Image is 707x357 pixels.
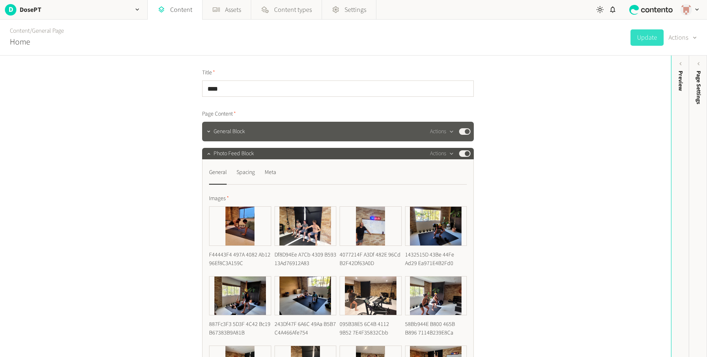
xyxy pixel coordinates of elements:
[30,27,32,35] span: /
[680,4,692,16] img: and8308l
[340,277,401,315] img: 095B38E5 6C4B 4112 9B52 7E4F35832Cbb
[209,166,227,179] div: General
[430,127,454,136] button: Actions
[676,71,685,91] div: Preview
[430,149,454,158] button: Actions
[274,5,312,15] span: Content types
[5,4,16,15] span: D
[214,127,245,136] span: General Block
[236,166,255,179] div: Spacing
[20,5,41,15] h2: DosePT
[32,27,64,35] a: General Page
[10,27,30,35] a: Content
[340,315,402,342] div: 095B38E5 6C4B 4112 9B52 7E4F35832Cbb
[694,71,703,104] span: Page Settings
[209,207,271,245] img: F44443F4 497A 4082 Ab12 96Ef8C3A159C
[265,166,276,179] div: Meta
[209,246,271,273] div: F44443F4 497A 4082 Ab12 96Ef8C3A159C
[202,110,236,118] span: Page Content
[209,277,271,315] img: 887Fc3F3 5D3F 4C42 Bc19 B67383B9A81B
[405,207,467,245] img: 1432515D 43Be 44Fe Ad29 Ea971E4B2Fd0
[209,194,229,203] span: Images
[630,29,664,46] button: Update
[214,149,254,158] span: Photo Feed Block
[10,36,30,48] h2: Home
[275,207,336,245] img: Df8D94Ee A7Cb 4309 B593 13Ad76912A83
[275,277,336,315] img: 243Df47F 6A6C 49Aa B5B7 C4A466Afe754
[405,246,467,273] div: 1432515D 43Be 44Fe Ad29 Ea971E4B2Fd0
[209,315,271,342] div: 887Fc3F3 5D3F 4C42 Bc19 B67383B9A81B
[275,315,337,342] div: 243Df47F 6A6C 49Aa B5B7 C4A466Afe754
[340,207,401,245] img: 4077214F A3Df 482E 96Cd B2F42Df63A0D
[275,246,337,273] div: Df8D94Ee A7Cb 4309 B593 13Ad76912A83
[669,29,697,46] button: Actions
[340,246,402,273] div: 4077214F A3Df 482E 96Cd B2F42Df63A0D
[344,5,366,15] span: Settings
[202,69,215,77] span: Title
[405,277,467,315] img: 58Bb944E B800 465B B896 7114B239E8Ca
[405,315,467,342] div: 58Bb944E B800 465B B896 7114B239E8Ca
